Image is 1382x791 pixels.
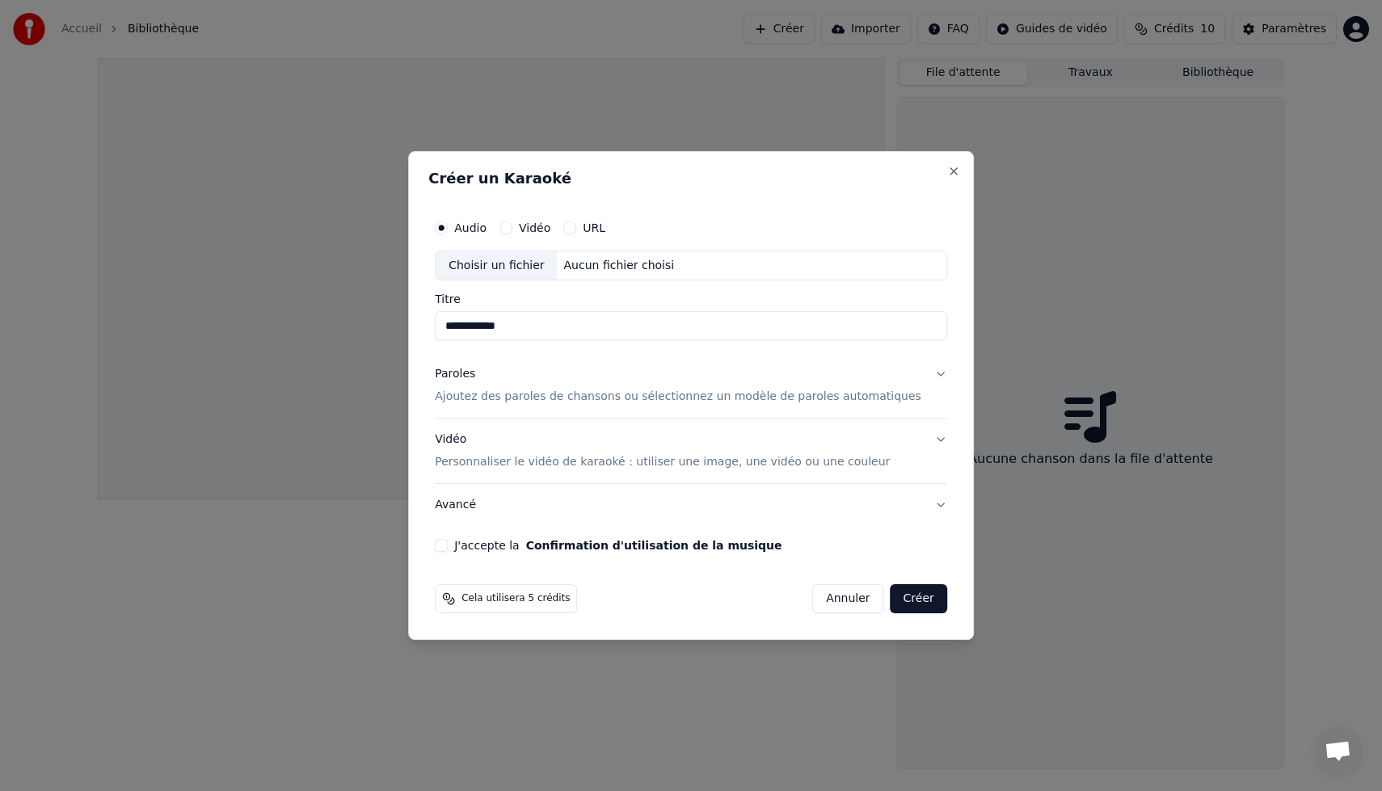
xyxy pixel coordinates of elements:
[812,584,883,613] button: Annuler
[454,540,782,551] label: J'accepte la
[435,294,947,305] label: Titre
[435,389,921,406] p: Ajoutez des paroles de chansons ou sélectionnez un modèle de paroles automatiques
[435,432,890,471] div: Vidéo
[435,354,947,419] button: ParolesAjoutez des paroles de chansons ou sélectionnez un modèle de paroles automatiques
[435,484,947,526] button: Avancé
[435,454,890,470] p: Personnaliser le vidéo de karaoké : utiliser une image, une vidéo ou une couleur
[454,222,487,234] label: Audio
[436,251,557,280] div: Choisir un fichier
[435,367,475,383] div: Paroles
[428,171,954,186] h2: Créer un Karaoké
[435,419,947,484] button: VidéoPersonnaliser le vidéo de karaoké : utiliser une image, une vidéo ou une couleur
[526,540,782,551] button: J'accepte la
[519,222,550,234] label: Vidéo
[558,258,681,274] div: Aucun fichier choisi
[891,584,947,613] button: Créer
[461,592,570,605] span: Cela utilisera 5 crédits
[583,222,605,234] label: URL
